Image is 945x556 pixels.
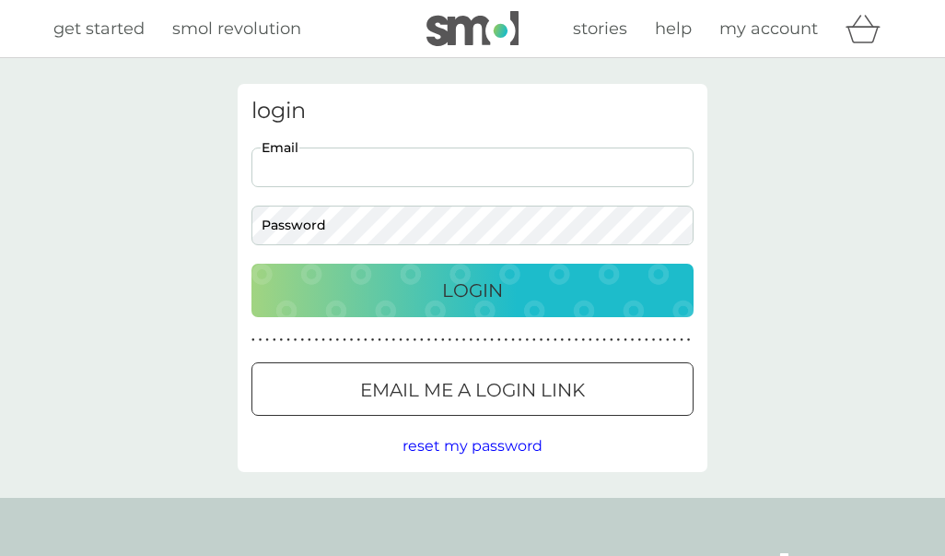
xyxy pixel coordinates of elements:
[573,16,627,42] a: stories
[385,336,389,345] p: ●
[554,336,557,345] p: ●
[673,336,677,345] p: ●
[420,336,424,345] p: ●
[575,336,578,345] p: ●
[497,336,501,345] p: ●
[251,362,694,416] button: Email me a login link
[315,336,319,345] p: ●
[511,336,515,345] p: ●
[655,18,692,39] span: help
[655,16,692,42] a: help
[308,336,311,345] p: ●
[687,336,691,345] p: ●
[371,336,375,345] p: ●
[329,336,332,345] p: ●
[251,98,694,124] h3: login
[846,10,892,47] div: basket
[413,336,416,345] p: ●
[336,336,340,345] p: ●
[484,336,487,345] p: ●
[360,375,585,405] p: Email me a login link
[280,336,284,345] p: ●
[637,336,641,345] p: ●
[617,336,621,345] p: ●
[378,336,381,345] p: ●
[273,336,276,345] p: ●
[525,336,529,345] p: ●
[596,336,600,345] p: ●
[426,11,519,46] img: smol
[666,336,670,345] p: ●
[427,336,431,345] p: ●
[300,336,304,345] p: ●
[645,336,648,345] p: ●
[561,336,565,345] p: ●
[540,336,543,345] p: ●
[286,336,290,345] p: ●
[399,336,402,345] p: ●
[442,276,503,305] p: Login
[567,336,571,345] p: ●
[53,18,145,39] span: get started
[449,336,452,345] p: ●
[53,16,145,42] a: get started
[294,336,297,345] p: ●
[406,336,410,345] p: ●
[455,336,459,345] p: ●
[469,336,472,345] p: ●
[631,336,635,345] p: ●
[251,264,694,317] button: Login
[719,16,818,42] a: my account
[589,336,592,345] p: ●
[624,336,627,345] p: ●
[172,16,301,42] a: smol revolution
[321,336,325,345] p: ●
[265,336,269,345] p: ●
[343,336,346,345] p: ●
[505,336,508,345] p: ●
[602,336,606,345] p: ●
[402,434,542,458] button: reset my password
[573,18,627,39] span: stories
[532,336,536,345] p: ●
[519,336,522,345] p: ●
[610,336,613,345] p: ●
[652,336,656,345] p: ●
[364,336,367,345] p: ●
[402,437,542,455] span: reset my password
[356,336,360,345] p: ●
[441,336,445,345] p: ●
[259,336,262,345] p: ●
[392,336,396,345] p: ●
[350,336,354,345] p: ●
[462,336,466,345] p: ●
[476,336,480,345] p: ●
[581,336,585,345] p: ●
[546,336,550,345] p: ●
[719,18,818,39] span: my account
[680,336,683,345] p: ●
[490,336,494,345] p: ●
[172,18,301,39] span: smol revolution
[659,336,662,345] p: ●
[434,336,437,345] p: ●
[251,336,255,345] p: ●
